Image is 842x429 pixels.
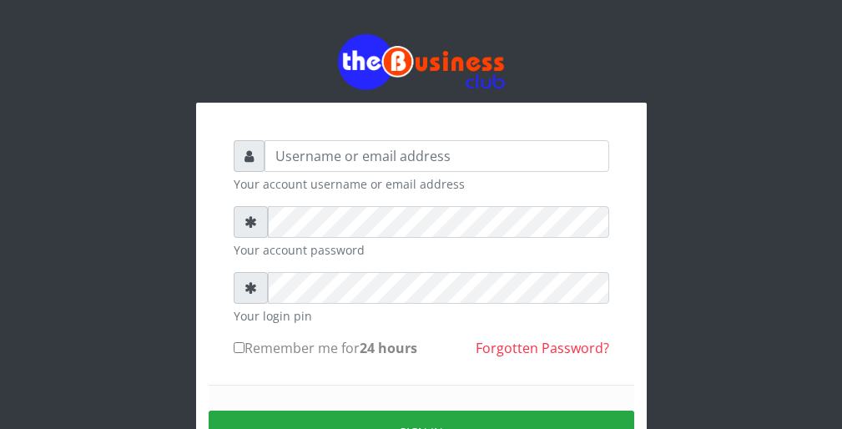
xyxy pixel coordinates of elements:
[234,175,609,193] small: Your account username or email address
[234,307,609,325] small: Your login pin
[476,339,609,357] a: Forgotten Password?
[234,338,417,358] label: Remember me for
[265,140,609,172] input: Username or email address
[234,241,609,259] small: Your account password
[234,342,245,353] input: Remember me for24 hours
[360,339,417,357] b: 24 hours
